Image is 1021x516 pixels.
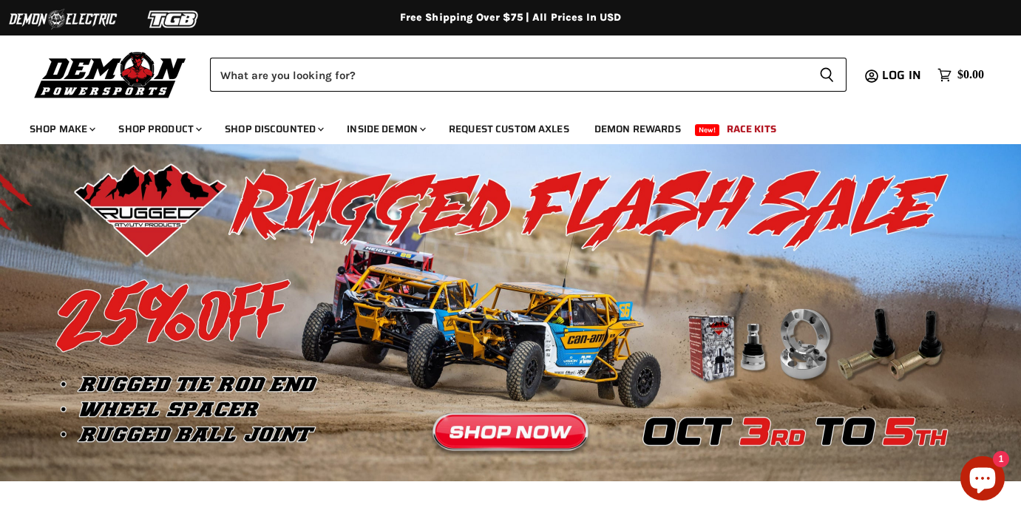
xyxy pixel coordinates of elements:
[118,5,229,33] img: TGB Logo 2
[875,69,930,82] a: Log in
[18,108,980,144] ul: Main menu
[210,58,807,92] input: Search
[807,58,847,92] button: Search
[18,114,104,144] a: Shop Make
[957,68,984,82] span: $0.00
[930,64,991,86] a: $0.00
[7,5,118,33] img: Demon Electric Logo 2
[583,114,692,144] a: Demon Rewards
[956,456,1009,504] inbox-online-store-chat: Shopify online store chat
[882,66,921,84] span: Log in
[336,114,435,144] a: Inside Demon
[695,124,720,136] span: New!
[716,114,787,144] a: Race Kits
[107,114,211,144] a: Shop Product
[214,114,333,144] a: Shop Discounted
[30,48,191,101] img: Demon Powersports
[438,114,580,144] a: Request Custom Axles
[210,58,847,92] form: Product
